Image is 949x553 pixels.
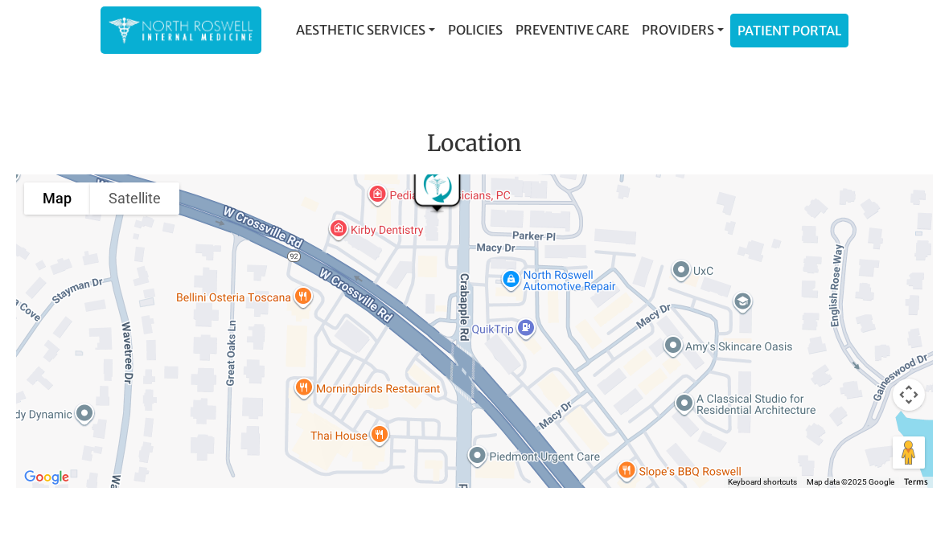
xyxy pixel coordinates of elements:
a: Patient Portal [731,14,848,47]
a: Terms (opens in new tab) [904,477,928,487]
h3: Location [12,130,937,164]
a: Policies [442,14,509,46]
div: North Roswell Internal Medicine [405,157,469,221]
img: North Roswell Internal Medicine [109,14,253,46]
button: Drag Pegman onto the map to open Street View [893,436,925,469]
button: Keyboard shortcuts [728,477,797,488]
button: Show satellite imagery [90,182,179,215]
img: Google [20,467,73,488]
a: Open this area in Google Maps (opens a new window) [20,467,73,488]
button: Map camera controls [893,379,925,411]
a: Providers [635,14,730,46]
a: Aesthetic Services [290,14,442,46]
a: Preventive Care [509,14,635,46]
button: Show street map [24,182,90,215]
span: Map data ©2025 Google [807,477,894,486]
